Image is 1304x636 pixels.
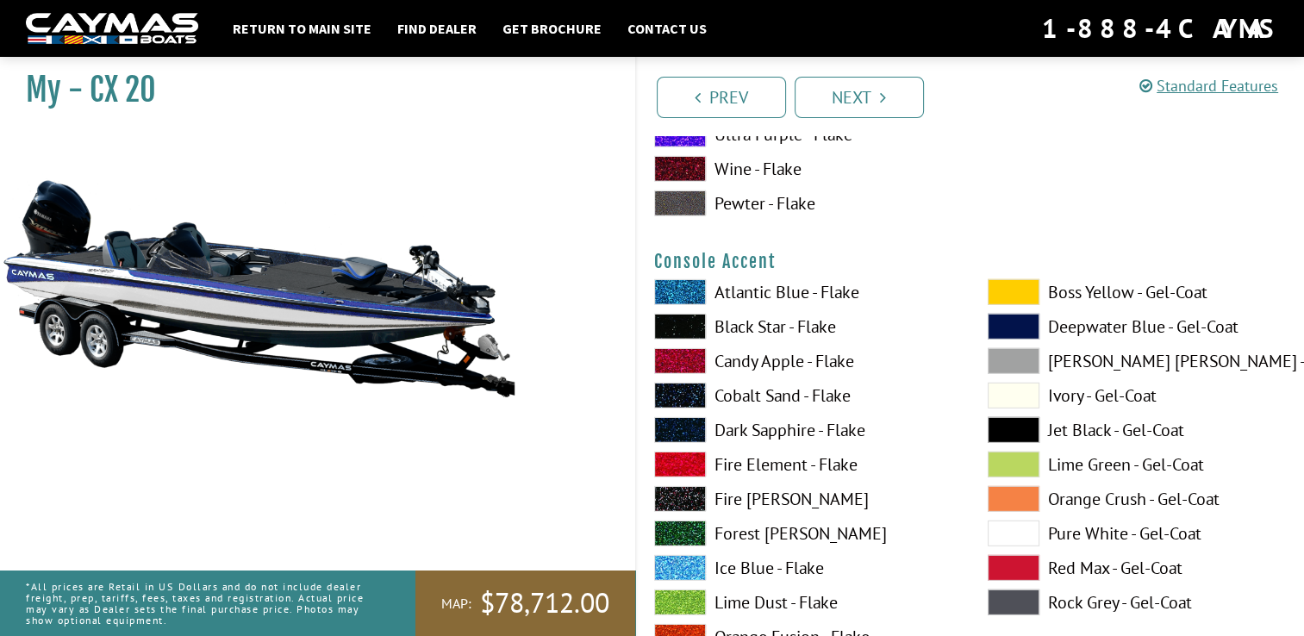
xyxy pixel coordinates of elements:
[494,17,610,40] a: Get Brochure
[657,77,786,118] a: Prev
[654,452,953,477] label: Fire Element - Flake
[988,279,1287,305] label: Boss Yellow - Gel-Coat
[1139,76,1278,96] a: Standard Features
[654,589,953,615] label: Lime Dust - Flake
[26,13,198,45] img: white-logo-c9c8dbefe5ff5ceceb0f0178aa75bf4bb51f6bca0971e226c86eb53dfe498488.png
[415,571,635,636] a: MAP:$78,712.00
[988,521,1287,546] label: Pure White - Gel-Coat
[26,71,592,109] h1: My - CX 20
[654,314,953,340] label: Black Star - Flake
[654,383,953,408] label: Cobalt Sand - Flake
[988,314,1287,340] label: Deepwater Blue - Gel-Coat
[654,156,953,182] label: Wine - Flake
[795,77,924,118] a: Next
[654,348,953,374] label: Candy Apple - Flake
[26,572,377,635] p: *All prices are Retail in US Dollars and do not include dealer freight, prep, tariffs, fees, taxe...
[654,486,953,512] label: Fire [PERSON_NAME]
[654,190,953,216] label: Pewter - Flake
[654,251,1288,272] h4: Console Accent
[988,555,1287,581] label: Red Max - Gel-Coat
[224,17,380,40] a: Return to main site
[988,486,1287,512] label: Orange Crush - Gel-Coat
[389,17,485,40] a: Find Dealer
[988,417,1287,443] label: Jet Black - Gel-Coat
[654,279,953,305] label: Atlantic Blue - Flake
[654,555,953,581] label: Ice Blue - Flake
[654,521,953,546] label: Forest [PERSON_NAME]
[988,383,1287,408] label: Ivory - Gel-Coat
[619,17,715,40] a: Contact Us
[654,417,953,443] label: Dark Sapphire - Flake
[480,585,609,621] span: $78,712.00
[988,589,1287,615] label: Rock Grey - Gel-Coat
[988,452,1287,477] label: Lime Green - Gel-Coat
[988,348,1287,374] label: [PERSON_NAME] [PERSON_NAME] - Gel-Coat
[441,595,471,613] span: MAP:
[1042,9,1278,47] div: 1-888-4CAYMAS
